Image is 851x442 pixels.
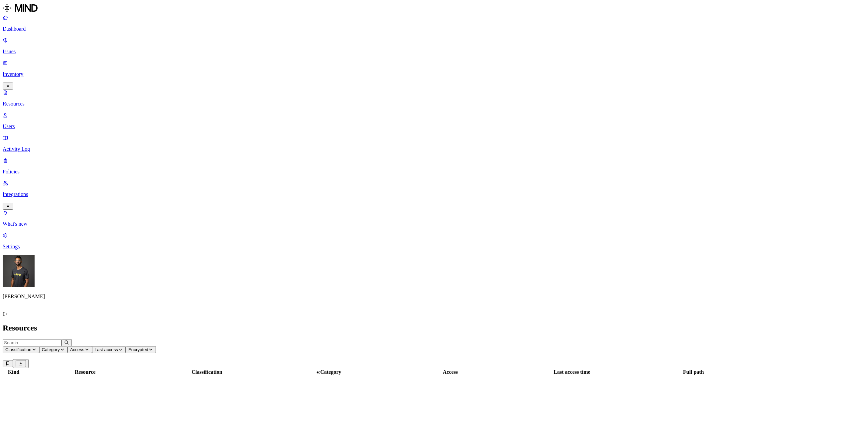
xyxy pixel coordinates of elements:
[3,101,848,107] p: Resources
[5,347,32,352] span: Classification
[633,369,754,375] div: Full path
[3,339,61,346] input: Search
[128,347,148,352] span: Encrypted
[3,26,848,32] p: Dashboard
[4,369,24,375] div: Kind
[3,255,35,287] img: Amit Cohen
[3,324,848,332] h2: Resources
[320,369,341,375] span: Category
[3,191,848,197] p: Integrations
[3,49,848,55] p: Issues
[25,369,145,375] div: Resource
[3,123,848,129] p: Users
[390,369,511,375] div: Access
[3,244,848,250] p: Settings
[70,347,84,352] span: Access
[3,146,848,152] p: Activity Log
[3,3,38,13] img: MIND
[42,347,60,352] span: Category
[147,369,267,375] div: Classification
[3,169,848,175] p: Policies
[95,347,118,352] span: Last access
[512,369,632,375] div: Last access time
[3,71,848,77] p: Inventory
[3,221,848,227] p: What's new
